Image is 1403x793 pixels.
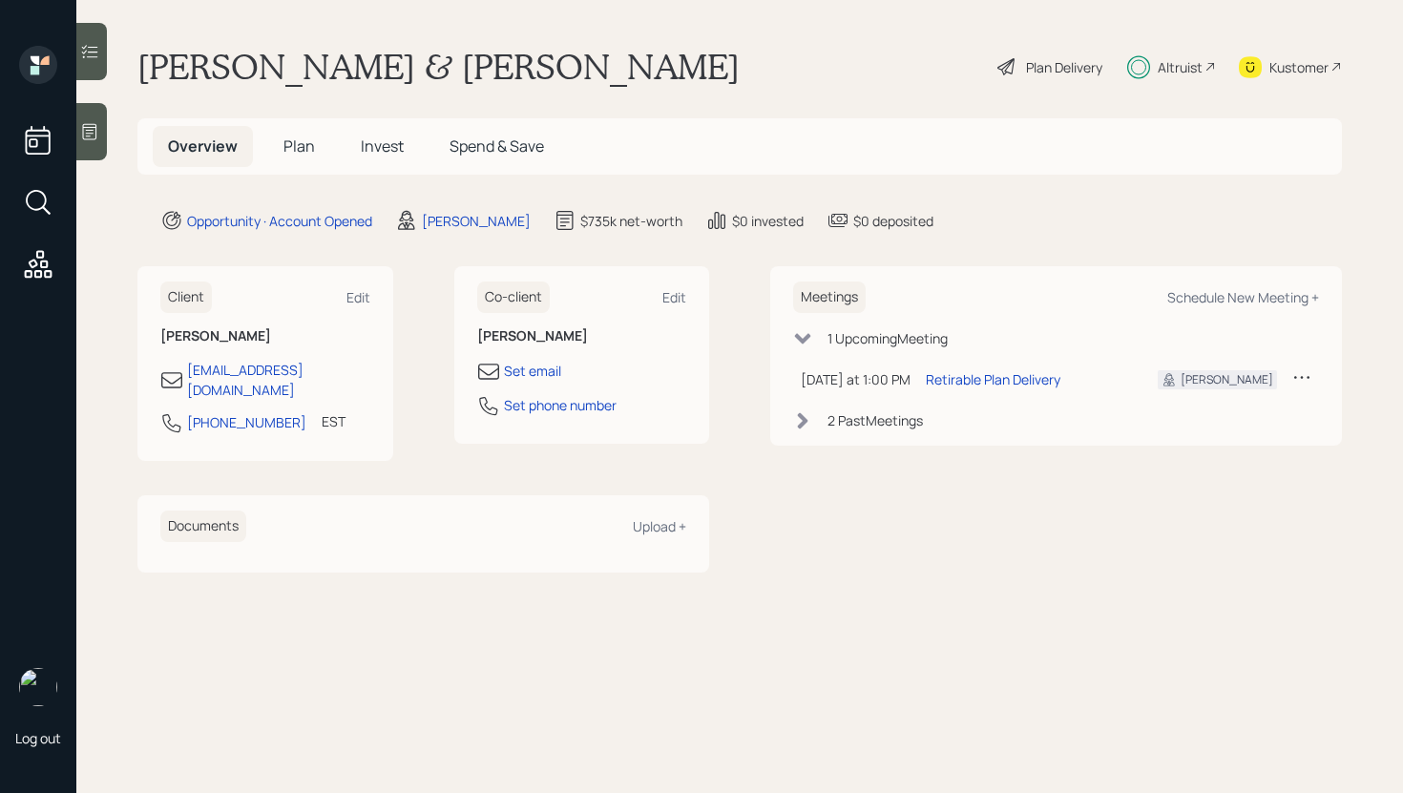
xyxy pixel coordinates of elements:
[19,668,57,706] img: retirable_logo.png
[15,729,61,747] div: Log out
[346,288,370,306] div: Edit
[137,46,740,88] h1: [PERSON_NAME] & [PERSON_NAME]
[160,328,370,344] h6: [PERSON_NAME]
[1269,57,1329,77] div: Kustomer
[580,211,682,231] div: $735k net-worth
[662,288,686,306] div: Edit
[1181,371,1273,388] div: [PERSON_NAME]
[827,328,948,348] div: 1 Upcoming Meeting
[1158,57,1203,77] div: Altruist
[504,361,561,381] div: Set email
[450,136,544,157] span: Spend & Save
[801,369,911,389] div: [DATE] at 1:00 PM
[422,211,531,231] div: [PERSON_NAME]
[926,369,1060,389] div: Retirable Plan Delivery
[187,360,370,400] div: [EMAIL_ADDRESS][DOMAIN_NAME]
[1026,57,1102,77] div: Plan Delivery
[504,395,617,415] div: Set phone number
[793,282,866,313] h6: Meetings
[853,211,933,231] div: $0 deposited
[361,136,404,157] span: Invest
[187,211,372,231] div: Opportunity · Account Opened
[283,136,315,157] span: Plan
[168,136,238,157] span: Overview
[477,328,687,344] h6: [PERSON_NAME]
[827,410,923,430] div: 2 Past Meeting s
[732,211,804,231] div: $0 invested
[1167,288,1319,306] div: Schedule New Meeting +
[160,282,212,313] h6: Client
[322,411,346,431] div: EST
[160,511,246,542] h6: Documents
[187,412,306,432] div: [PHONE_NUMBER]
[477,282,550,313] h6: Co-client
[633,517,686,535] div: Upload +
